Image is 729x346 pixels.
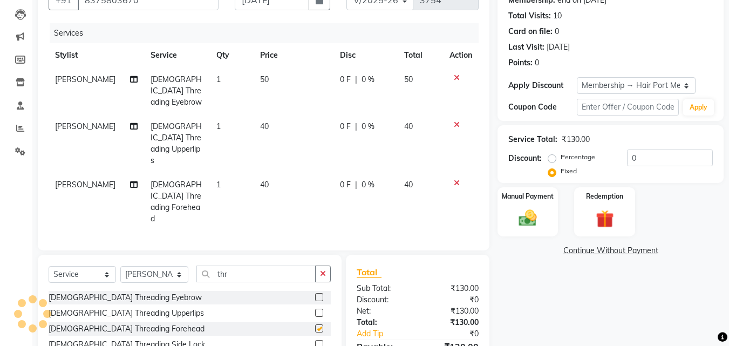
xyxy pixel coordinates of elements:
span: 40 [260,180,269,189]
div: ₹130.00 [418,283,487,294]
div: Discount: [349,294,418,306]
span: [PERSON_NAME] [55,121,115,131]
span: | [355,74,357,85]
span: 0 % [362,179,374,191]
div: [DEMOGRAPHIC_DATA] Threading Forehead [49,323,205,335]
div: [DATE] [547,42,570,53]
input: Search or Scan [196,266,316,282]
th: Price [254,43,333,67]
div: Services [50,23,487,43]
span: 50 [404,74,413,84]
div: 0 [555,26,559,37]
div: Total Visits: [508,10,551,22]
span: | [355,121,357,132]
th: Action [443,43,479,67]
div: Apply Discount [508,80,576,91]
div: ₹130.00 [418,317,487,328]
span: 0 % [362,121,374,132]
div: ₹130.00 [562,134,590,145]
span: 0 F [340,179,351,191]
span: 1 [216,180,221,189]
label: Manual Payment [502,192,554,201]
span: 0 F [340,74,351,85]
span: 1 [216,74,221,84]
label: Fixed [561,166,577,176]
div: Total: [349,317,418,328]
th: Stylist [49,43,144,67]
div: 0 [535,57,539,69]
div: Card on file: [508,26,553,37]
div: Coupon Code [508,101,576,113]
div: Last Visit: [508,42,544,53]
span: 0 F [340,121,351,132]
div: [DEMOGRAPHIC_DATA] Threading Eyebrow [49,292,202,303]
input: Enter Offer / Coupon Code [577,99,679,116]
span: 40 [260,121,269,131]
div: ₹0 [418,294,487,306]
span: 1 [216,121,221,131]
div: Points: [508,57,533,69]
th: Disc [333,43,398,67]
span: 50 [260,74,269,84]
div: 10 [553,10,562,22]
span: 40 [404,180,413,189]
span: [DEMOGRAPHIC_DATA] Threading Forehead [151,180,202,223]
a: Continue Without Payment [500,245,721,256]
span: | [355,179,357,191]
span: [DEMOGRAPHIC_DATA] Threading Upperlips [151,121,202,165]
span: 0 % [362,74,374,85]
label: Percentage [561,152,595,162]
button: Apply [683,99,714,116]
div: Sub Total: [349,283,418,294]
div: [DEMOGRAPHIC_DATA] Threading Upperlips [49,308,204,319]
img: _cash.svg [513,208,542,228]
div: ₹0 [430,328,487,340]
div: Service Total: [508,134,557,145]
div: ₹130.00 [418,306,487,317]
span: [PERSON_NAME] [55,74,115,84]
span: [PERSON_NAME] [55,180,115,189]
label: Redemption [586,192,623,201]
img: _gift.svg [590,208,619,230]
th: Total [398,43,444,67]
div: Discount: [508,153,542,164]
a: Add Tip [349,328,429,340]
span: 40 [404,121,413,131]
div: Net: [349,306,418,317]
span: Total [357,267,381,278]
th: Qty [210,43,254,67]
th: Service [144,43,210,67]
span: [DEMOGRAPHIC_DATA] Threading Eyebrow [151,74,202,107]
